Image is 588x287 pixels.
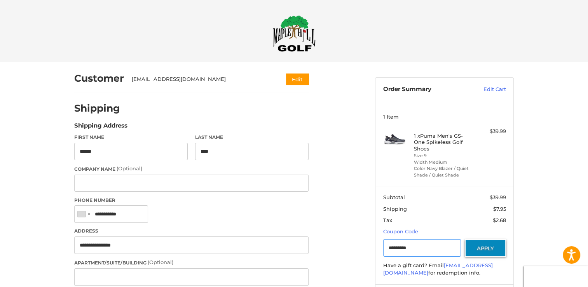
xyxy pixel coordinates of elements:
label: Address [74,227,309,234]
div: Have a gift card? Email for redemption info. [383,262,506,277]
span: Tax [383,217,392,223]
span: Shipping [383,206,407,212]
li: Color Navy Blazer / Quiet Shade / Quiet Shade [414,165,473,178]
span: $7.95 [493,206,506,212]
div: $39.99 [475,128,506,135]
span: Subtotal [383,194,405,200]
li: Size 9 [414,152,473,159]
label: First Name [74,134,188,141]
input: Gift Certificate or Coupon Code [383,239,461,257]
li: Width Medium [414,159,473,166]
img: Maple Hill Golf [273,15,316,52]
div: [EMAIL_ADDRESS][DOMAIN_NAME] [132,75,271,83]
small: (Optional) [148,259,173,265]
small: (Optional) [117,165,142,171]
h4: 1 x Puma Men's GS-One Spikeless Golf Shoes [414,133,473,152]
a: Edit Cart [467,86,506,93]
label: Last Name [195,134,309,141]
button: Apply [465,239,506,257]
label: Apartment/Suite/Building [74,259,309,266]
h2: Customer [74,72,124,84]
iframe: Google Customer Reviews [524,266,588,287]
label: Phone Number [74,197,309,204]
span: $2.68 [493,217,506,223]
label: Company Name [74,165,309,173]
a: Coupon Code [383,228,418,234]
h3: Order Summary [383,86,467,93]
h3: 1 Item [383,114,506,120]
h2: Shipping [74,102,120,114]
legend: Shipping Address [74,121,127,134]
button: Edit [286,73,309,85]
span: $39.99 [490,194,506,200]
